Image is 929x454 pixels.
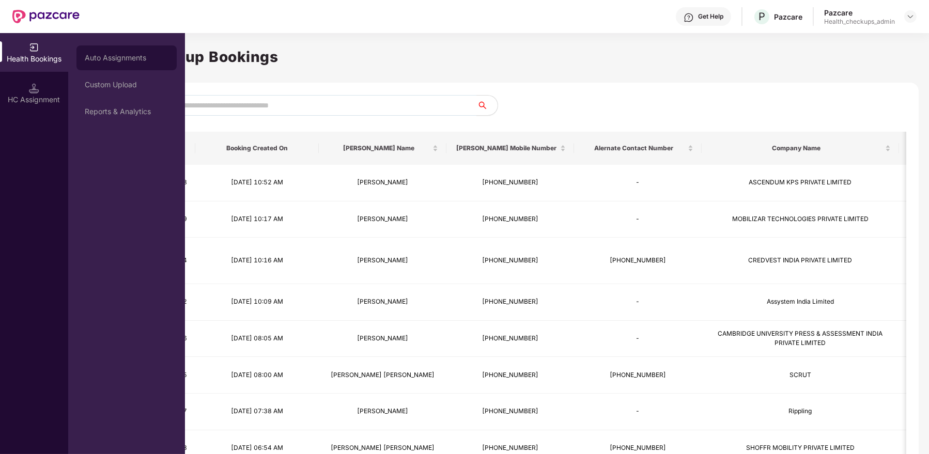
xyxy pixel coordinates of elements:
[906,12,915,21] img: svg+xml;base64,PHN2ZyBpZD0iRHJvcGRvd24tMzJ4MzIiIHhtbG5zPSJodHRwOi8vd3d3LnczLm9yZy8yMDAwL3N2ZyIgd2...
[698,12,723,21] div: Get Help
[446,284,574,321] td: [PHONE_NUMBER]
[702,132,899,165] th: Company Name
[319,284,446,321] td: [PERSON_NAME]
[319,357,446,394] td: [PERSON_NAME] [PERSON_NAME]
[702,394,899,430] td: Rippling
[85,107,168,116] div: Reports & Analytics
[455,144,558,152] span: [PERSON_NAME] Mobile Number
[476,101,498,109] span: search
[195,165,319,201] td: [DATE] 10:52 AM
[702,238,899,284] td: CREDVEST INDIA PRIVATE LIMITED
[582,144,685,152] span: Alernate Contact Number
[446,357,574,394] td: [PHONE_NUMBER]
[774,12,802,22] div: Pazcare
[574,238,701,284] td: [PHONE_NUMBER]
[574,132,701,165] th: Alernate Contact Number
[446,238,574,284] td: [PHONE_NUMBER]
[476,95,498,116] button: search
[574,201,701,238] td: -
[574,284,701,321] td: -
[702,357,899,394] td: SCRUT
[702,284,899,321] td: Assystem India Limited
[446,321,574,357] td: [PHONE_NUMBER]
[702,201,899,238] td: MOBILIZAR TECHNOLOGIES PRIVATE LIMITED
[824,8,895,18] div: Pazcare
[574,321,701,357] td: -
[195,201,319,238] td: [DATE] 10:17 AM
[702,165,899,201] td: ASCENDUM KPS PRIVATE LIMITED
[758,10,765,23] span: P
[574,394,701,430] td: -
[710,144,883,152] span: Company Name
[195,238,319,284] td: [DATE] 10:16 AM
[85,81,168,89] div: Custom Upload
[195,357,319,394] td: [DATE] 08:00 AM
[319,394,446,430] td: [PERSON_NAME]
[446,201,574,238] td: [PHONE_NUMBER]
[12,10,80,23] img: New Pazcare Logo
[195,132,319,165] th: Booking Created On
[195,321,319,357] td: [DATE] 08:05 AM
[319,321,446,357] td: [PERSON_NAME]
[574,357,701,394] td: [PHONE_NUMBER]
[29,83,39,93] img: svg+xml;base64,PHN2ZyB3aWR0aD0iMTQuNSIgaGVpZ2h0PSIxNC41IiB2aWV3Qm94PSIwIDAgMTYgMTYiIGZpbGw9Im5vbm...
[446,132,574,165] th: Booker Mobile Number
[327,144,430,152] span: [PERSON_NAME] Name
[85,54,168,62] div: Auto Assignments
[195,394,319,430] td: [DATE] 07:38 AM
[702,321,899,357] td: CAMBRIDGE UNIVERSITY PRESS & ASSESSMENT INDIA PRIVATE LIMITED
[319,165,446,201] td: [PERSON_NAME]
[195,284,319,321] td: [DATE] 10:09 AM
[824,18,895,26] div: Health_checkups_admin
[574,165,701,201] td: -
[29,42,39,53] img: svg+xml;base64,PHN2ZyB3aWR0aD0iMjAiIGhlaWdodD0iMjAiIHZpZXdCb3g9IjAgMCAyMCAyMCIgZmlsbD0ibm9uZSIgeG...
[85,45,912,68] h1: Health Checkup Bookings
[319,201,446,238] td: [PERSON_NAME]
[446,394,574,430] td: [PHONE_NUMBER]
[319,238,446,284] td: [PERSON_NAME]
[319,132,446,165] th: Booker Name
[684,12,694,23] img: svg+xml;base64,PHN2ZyBpZD0iSGVscC0zMngzMiIgeG1sbnM9Imh0dHA6Ly93d3cudzMub3JnLzIwMDAvc3ZnIiB3aWR0aD...
[446,165,574,201] td: [PHONE_NUMBER]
